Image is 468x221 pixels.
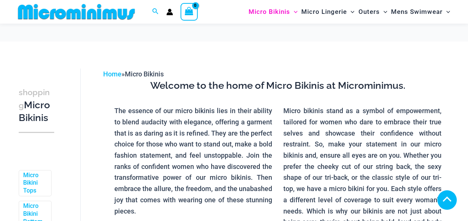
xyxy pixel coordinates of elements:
span: Menu Toggle [443,2,450,21]
a: View Shopping Cart, empty [181,3,198,20]
a: Home [103,70,121,78]
span: Micro Bikinis [125,70,164,78]
span: Mens Swimwear [391,2,443,21]
img: MM SHOP LOGO FLAT [15,3,138,20]
a: Search icon link [152,7,159,16]
a: Mens SwimwearMenu ToggleMenu Toggle [389,2,452,21]
span: Micro Lingerie [301,2,347,21]
a: Micro Bikini Tops [23,172,46,195]
span: Menu Toggle [347,2,354,21]
span: Menu Toggle [380,2,387,21]
a: Micro BikinisMenu ToggleMenu Toggle [247,2,299,21]
span: Outers [358,2,380,21]
span: Menu Toggle [290,2,298,21]
h3: Welcome to the home of Micro Bikinis at Microminimus. [109,79,447,92]
span: Micro Bikinis [249,2,290,21]
p: The essence of our micro bikinis lies in their ability to blend audacity with elegance, offering ... [114,105,273,217]
span: shopping [19,88,50,110]
nav: Site Navigation [246,1,453,22]
h3: Micro Bikinis [19,86,54,124]
a: OutersMenu ToggleMenu Toggle [357,2,389,21]
a: Account icon link [166,9,173,15]
a: Micro LingerieMenu ToggleMenu Toggle [299,2,356,21]
span: » [103,70,164,78]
